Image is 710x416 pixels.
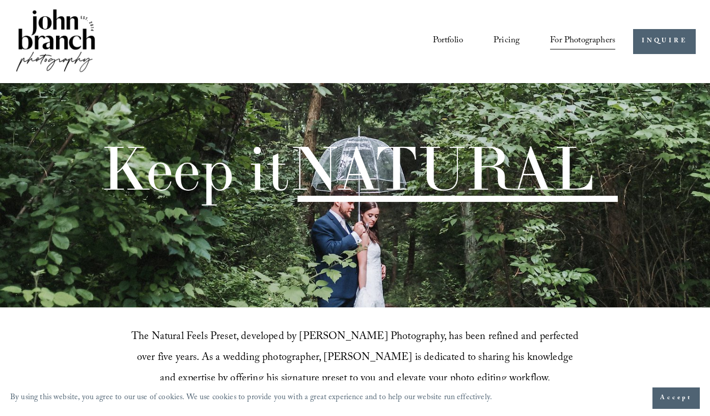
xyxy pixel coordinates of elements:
[14,7,97,76] img: John Branch IV Photography
[289,130,594,206] span: NATURAL
[494,32,520,51] a: Pricing
[550,33,615,50] span: For Photographers
[660,393,692,403] span: Accept
[131,329,582,387] span: The Natural Feels Preset, developed by [PERSON_NAME] Photography, has been refined and perfected ...
[550,32,615,51] a: folder dropdown
[633,29,696,54] a: INQUIRE
[652,387,700,409] button: Accept
[10,391,492,406] p: By using this website, you agree to our use of cookies. We use cookies to provide you with a grea...
[433,32,463,51] a: Portfolio
[100,138,594,199] h1: Keep it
